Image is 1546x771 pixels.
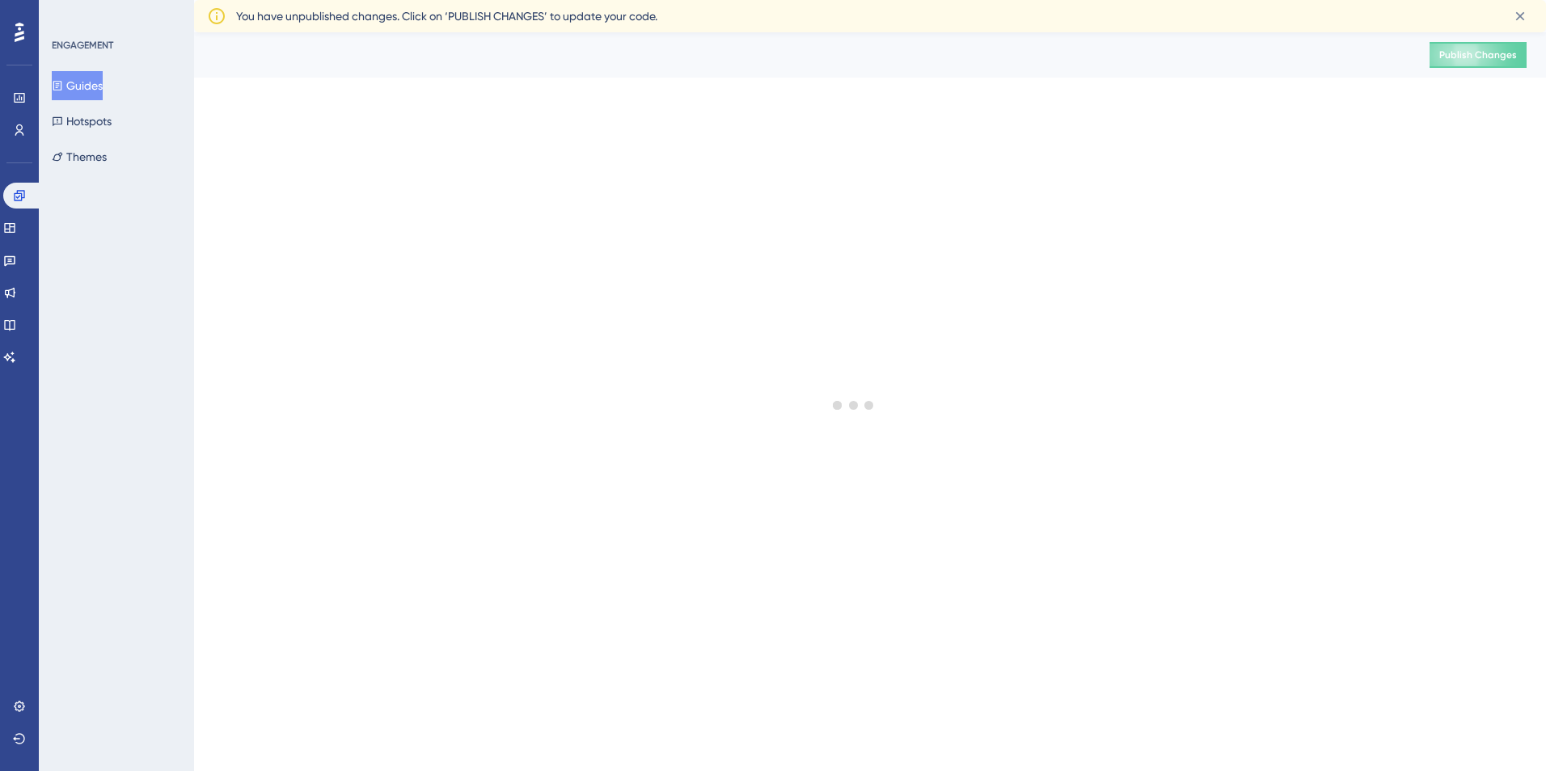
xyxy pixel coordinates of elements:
span: Publish Changes [1439,48,1517,61]
button: Guides [52,71,103,100]
button: Hotspots [52,107,112,136]
button: Publish Changes [1430,42,1527,68]
span: You have unpublished changes. Click on ‘PUBLISH CHANGES’ to update your code. [236,6,657,26]
div: ENGAGEMENT [52,39,113,52]
button: Themes [52,142,107,171]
